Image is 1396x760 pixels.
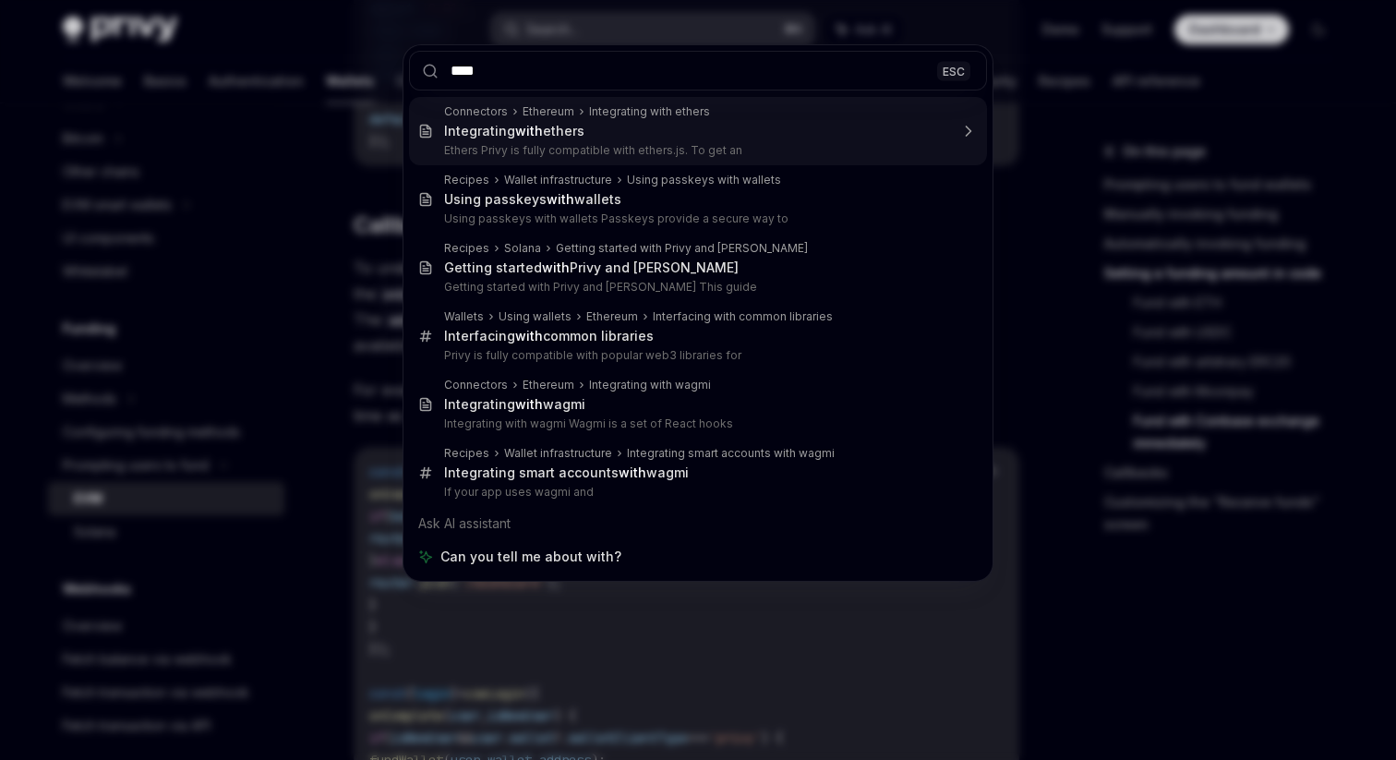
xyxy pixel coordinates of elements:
div: Ask AI assistant [409,507,987,540]
p: Ethers Privy is fully compatible with ethers.js. To get an [444,143,948,158]
div: Wallets [444,309,484,324]
div: ESC [937,61,970,80]
div: Using passkeys wallets [444,191,621,208]
p: Integrating with wagmi Wagmi is a set of React hooks [444,416,948,431]
div: Using passkeys with wallets [627,173,781,187]
div: Ethereum [586,309,638,324]
div: Integrating ethers [444,123,584,139]
p: If your app uses wagmi and [444,485,948,500]
div: Interfacing with common libraries [653,309,833,324]
div: Integrating with wagmi [589,378,711,392]
div: Integrating with ethers [589,104,710,119]
div: Solana [504,241,541,256]
div: Connectors [444,104,508,119]
div: Wallet infrastructure [504,173,612,187]
b: with [542,259,570,275]
b: with [619,464,646,480]
div: Ethereum [523,104,574,119]
p: Privy is fully compatible with popular web3 libraries for [444,348,948,363]
div: Connectors [444,378,508,392]
div: Integrating wagmi [444,396,585,413]
div: Integrating smart accounts with wagmi [627,446,835,461]
b: with [515,328,543,344]
div: Wallet infrastructure [504,446,612,461]
div: Recipes [444,241,489,256]
div: Interfacing common libraries [444,328,654,344]
div: Recipes [444,446,489,461]
div: Getting started with Privy and [PERSON_NAME] [556,241,808,256]
div: Getting started Privy and [PERSON_NAME] [444,259,739,276]
div: Integrating smart accounts wagmi [444,464,689,481]
div: Recipes [444,173,489,187]
b: with [547,191,574,207]
span: Can you tell me about with? [440,548,621,566]
p: Using passkeys with wallets Passkeys provide a secure way to [444,211,948,226]
div: Using wallets [499,309,572,324]
p: Getting started with Privy and [PERSON_NAME] This guide [444,280,948,295]
b: with [515,123,543,139]
b: with [515,396,543,412]
div: Ethereum [523,378,574,392]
